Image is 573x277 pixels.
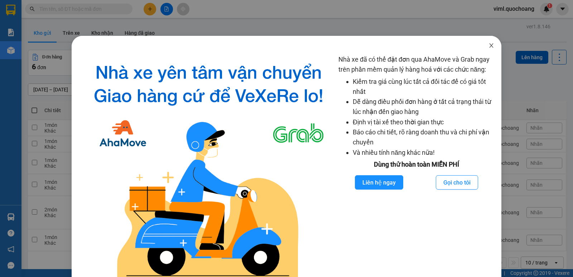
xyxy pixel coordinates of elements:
li: Dễ dàng điều phối đơn hàng ở tất cả trạng thái từ lúc nhận đến giao hàng [353,97,494,117]
span: Gọi cho tôi [443,178,471,187]
li: Định vị tài xế theo thời gian thực [353,117,494,127]
button: Close [481,36,501,56]
button: Liên hệ ngay [355,175,403,190]
li: Kiểm tra giá cùng lúc tất cả đối tác để có giá tốt nhất [353,77,494,97]
span: close [488,43,494,48]
button: Gọi cho tôi [436,175,478,190]
span: Liên hệ ngay [362,178,396,187]
li: Và nhiều tính năng khác nữa! [353,148,494,158]
div: Dùng thử hoàn toàn MIỄN PHÍ [338,159,494,169]
li: Báo cáo chi tiết, rõ ràng doanh thu và chi phí vận chuyển [353,127,494,148]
